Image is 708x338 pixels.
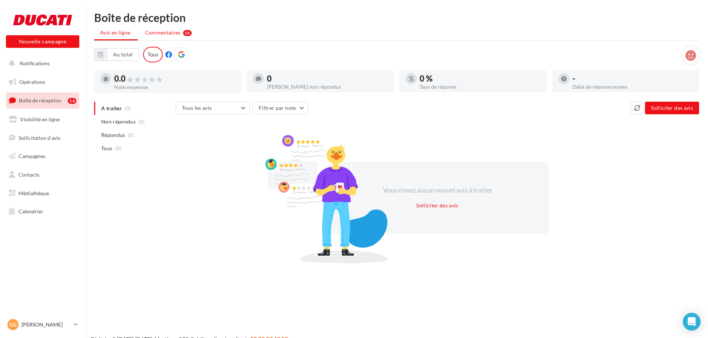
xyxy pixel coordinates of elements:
[19,190,49,196] span: Médiathèque
[128,132,134,138] span: (0)
[19,153,45,159] span: Campagnes
[139,119,145,125] span: (0)
[267,75,388,83] div: 0
[20,116,60,122] span: Visibilité en ligne
[94,48,139,61] button: Au total
[4,56,78,71] button: Notifications
[145,29,181,36] span: Commentaires
[572,75,693,83] div: -
[183,30,192,36] div: 14
[101,145,112,152] span: Tous
[19,97,61,104] span: Boîte de réception
[374,186,501,195] div: Vous n'avez aucun nouvel avis à traiter
[4,92,81,108] a: Boîte de réception14
[4,74,81,90] a: Opérations
[6,318,79,332] a: Gg [PERSON_NAME]
[6,35,79,48] button: Nouvelle campagne
[19,79,45,85] span: Opérations
[413,201,461,210] button: Solliciter des avis
[94,12,699,23] div: Boîte de réception
[19,134,60,141] span: Sollicitation d'avis
[20,60,50,66] span: Notifications
[4,148,81,164] a: Campagnes
[21,321,71,328] p: [PERSON_NAME]
[9,321,17,328] span: Gg
[4,204,81,219] a: Calendrier
[420,84,540,89] div: Taux de réponse
[19,171,39,178] span: Contacts
[252,102,308,114] button: Filtrer par note
[4,167,81,183] a: Contacts
[4,130,81,146] a: Sollicitation d'avis
[107,48,139,61] button: Au total
[114,85,235,90] div: Note moyenne
[645,102,699,114] button: Solliciter des avis
[115,145,122,151] span: (0)
[143,47,163,62] div: Tous
[19,208,43,214] span: Calendrier
[572,84,693,89] div: Délai de réponse moyen
[176,102,250,114] button: Tous les avis
[101,118,136,125] span: Non répondus
[101,131,125,139] span: Répondus
[267,84,388,89] div: [PERSON_NAME] non répondus
[4,112,81,127] a: Visibilité en ligne
[68,98,76,104] div: 14
[683,313,701,331] div: Open Intercom Messenger
[182,105,212,111] span: Tous les avis
[114,75,235,83] div: 0.0
[420,75,540,83] div: 0 %
[4,186,81,201] a: Médiathèque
